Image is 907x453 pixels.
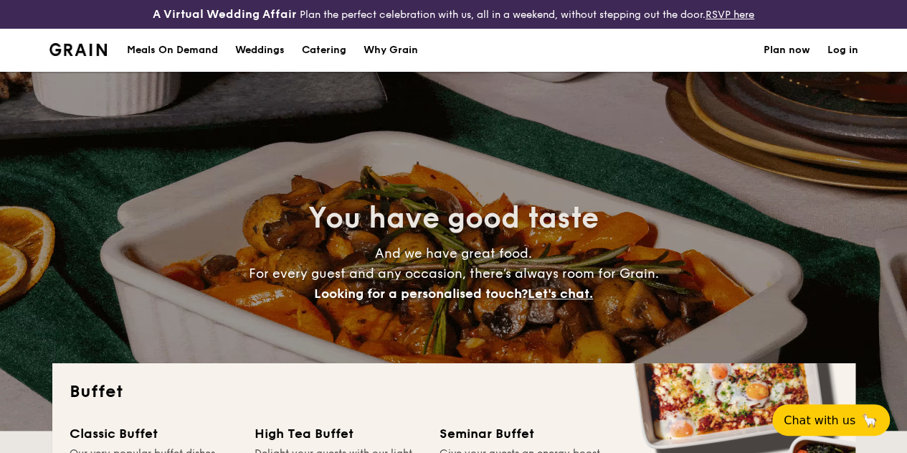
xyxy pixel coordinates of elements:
a: Catering [293,29,355,72]
a: Plan now [764,29,810,72]
div: Weddings [235,29,285,72]
a: Logotype [49,43,108,56]
span: Let's chat. [528,286,593,302]
div: Classic Buffet [70,424,237,444]
a: RSVP here [706,9,754,21]
button: Chat with us🦙 [772,404,890,436]
img: Grain [49,43,108,56]
h2: Buffet [70,380,838,403]
a: Log in [827,29,858,72]
div: Plan the perfect celebration with us, all in a weekend, without stepping out the door. [151,6,756,23]
div: High Tea Buffet [255,424,422,444]
a: Weddings [227,29,293,72]
div: Meals On Demand [127,29,218,72]
div: Seminar Buffet [440,424,607,444]
span: Looking for a personalised touch? [314,286,528,302]
a: Why Grain [355,29,427,72]
span: You have good taste [308,201,599,235]
span: Chat with us [784,414,855,427]
h1: Catering [302,29,346,72]
span: 🦙 [861,412,878,429]
h4: A Virtual Wedding Affair [153,6,297,23]
a: Meals On Demand [118,29,227,72]
div: Why Grain [364,29,418,72]
span: And we have great food. For every guest and any occasion, there’s always room for Grain. [249,246,659,302]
